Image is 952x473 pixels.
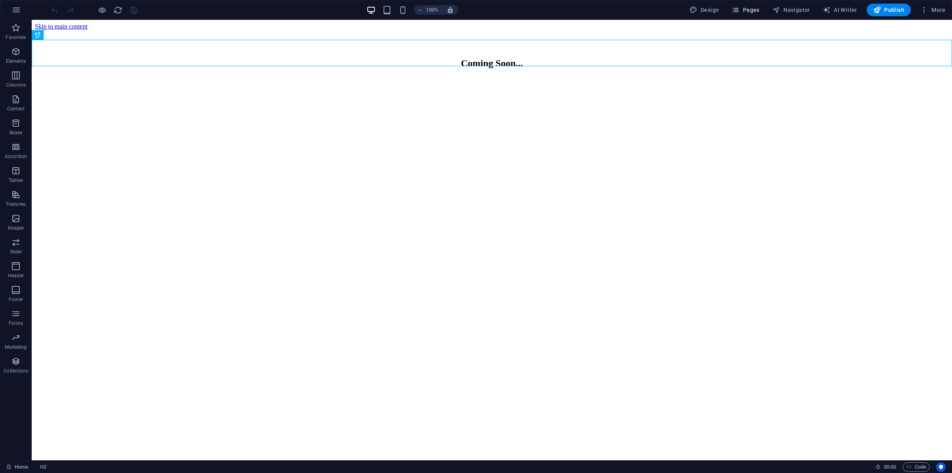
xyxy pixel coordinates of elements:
p: Boxes [10,129,23,136]
span: Pages [731,6,759,14]
button: 100% [414,5,442,15]
p: Favorites [6,34,26,41]
i: Reload page [113,6,123,15]
p: Tables [9,177,23,183]
nav: breadcrumb [40,462,46,472]
p: Collections [4,368,28,374]
a: Click to cancel selection. Double-click to open Pages [6,462,28,472]
p: Content [7,106,25,112]
p: Accordion [5,153,27,160]
span: Click to select. Double-click to edit [40,462,46,472]
span: : [889,464,891,470]
button: Publish [867,4,911,16]
p: Images [8,225,24,231]
button: Pages [728,4,762,16]
button: Navigator [769,4,813,16]
span: 00 00 [884,462,896,472]
a: Skip to main content [3,3,56,10]
p: Forms [9,320,23,326]
button: More [917,4,948,16]
p: Slider [10,249,22,255]
button: AI Writer [820,4,860,16]
span: Code [906,462,926,472]
p: Marketing [5,344,27,350]
button: Click here to leave preview mode and continue editing [97,5,107,15]
p: Header [8,272,24,279]
span: Publish [873,6,904,14]
i: On resize automatically adjust zoom level to fit chosen device. [447,6,454,14]
span: More [920,6,945,14]
p: Footer [9,296,23,303]
span: Design [689,6,719,14]
h6: 100% [426,5,439,15]
p: Columns [6,82,26,88]
div: Design (Ctrl+Alt+Y) [686,4,722,16]
p: Features [6,201,25,207]
button: reload [113,5,123,15]
button: Design [686,4,722,16]
p: Elements [6,58,26,64]
span: AI Writer [823,6,857,14]
span: Navigator [772,6,810,14]
button: Usercentrics [936,462,946,472]
button: Code [903,462,930,472]
h6: Session time [875,462,896,472]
